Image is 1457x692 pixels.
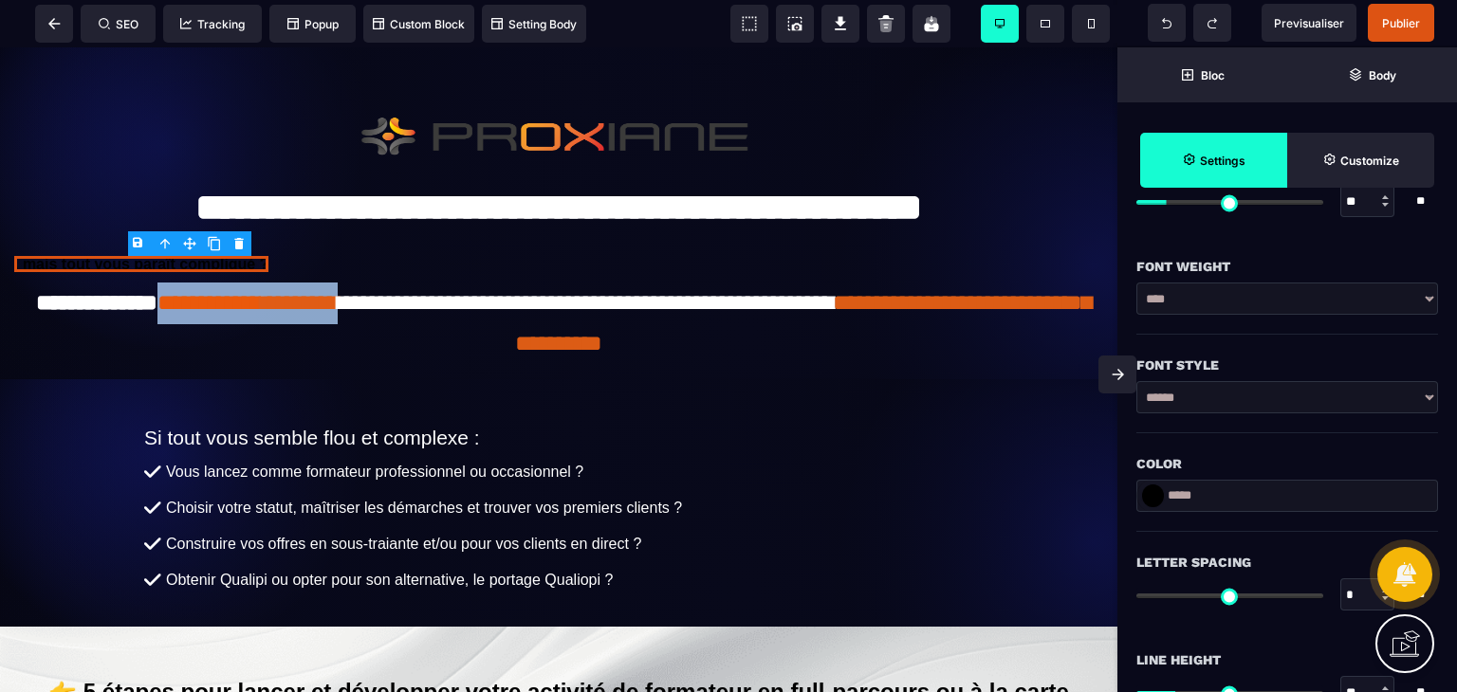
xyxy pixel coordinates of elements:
span: Preview [1262,4,1356,42]
span: Open Blocks [1117,47,1287,102]
div: Vous lancez comme formateur professionnel ou occasionnel ? [166,416,966,433]
span: Setting Body [491,17,577,31]
div: Si tout vous semble flou et complexe : [144,379,970,402]
span: Open Style Manager [1287,133,1434,188]
span: Publier [1382,16,1420,30]
span: Tracking [180,17,245,31]
strong: Bloc [1201,68,1225,82]
span: Previsualiser [1274,16,1344,30]
div: Font Weight [1136,255,1438,278]
span: SEO [99,17,138,31]
div: Obtenir Qualipi ou opter pour son alternative, le portage Qualiopi ? [166,524,966,541]
strong: Body [1369,68,1396,82]
text: 👉 5 étapes pour lancer et développer votre activité de formateur en full-parcours ou à la carte [14,631,1103,658]
div: Color [1136,452,1438,475]
span: Popup [287,17,339,31]
b: , mais tout vous paraît compliqué ? [14,209,268,225]
img: b1a5490bb3f56945d2ce2820a791139b_Logo_Proxiane_Final_fond_transparent.png [338,52,781,126]
span: View components [730,5,768,43]
strong: Settings [1200,154,1245,168]
div: Choisir votre statut, maîtriser les démarches et trouver vos premiers clients ? [166,452,966,469]
span: Screenshot [776,5,814,43]
div: Font Style [1136,354,1438,376]
span: Letter Spacing [1136,551,1251,574]
span: Open Layer Manager [1287,47,1457,102]
span: Custom Block [373,17,465,31]
span: Settings [1140,133,1287,188]
span: Line Height [1136,648,1221,671]
strong: Customize [1340,154,1399,168]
